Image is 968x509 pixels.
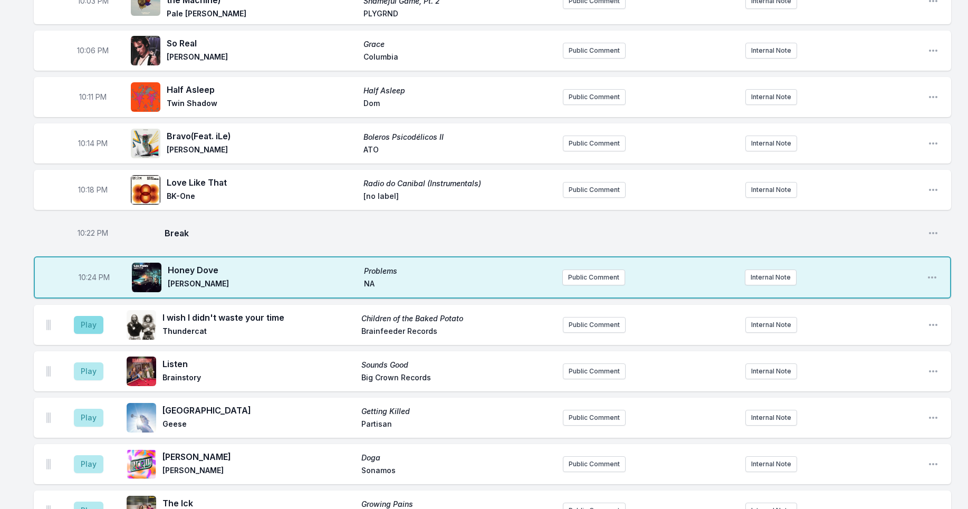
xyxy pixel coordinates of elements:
span: Listen [162,358,355,370]
button: Play [74,455,103,473]
button: Open playlist item options [927,272,937,283]
span: Partisan [361,419,554,431]
span: BK-One [167,191,357,204]
span: Timestamp [78,228,108,238]
button: Open playlist item options [928,320,938,330]
span: [no label] [363,191,554,204]
span: Radio do Canibal (Instrumentals) [363,178,554,189]
span: Timestamp [78,185,108,195]
span: Break [165,227,919,239]
img: Sounds Good [127,357,156,386]
span: PLYGRND [363,8,554,21]
span: Sounds Good [361,360,554,370]
span: Half Asleep [363,85,554,96]
img: Radio do Canibal (Instrumentals) [131,175,160,205]
button: Open playlist item options [928,412,938,423]
span: Timestamp [79,272,110,283]
span: Children of the Baked Potato [361,313,554,324]
span: Brainstory [162,372,355,385]
button: Internal Note [745,136,797,151]
img: Getting Killed [127,403,156,433]
button: Open playlist item options [928,459,938,469]
img: Drag Handle [46,366,51,377]
span: Timestamp [78,138,108,149]
img: Doga [127,449,156,479]
span: Timestamp [77,45,109,56]
img: Children of the Baked Potato [127,310,156,340]
span: I wish I didn't waste your time [162,311,355,324]
span: Honey Dove [168,264,358,276]
span: Dom [363,98,554,111]
span: [PERSON_NAME] [162,465,355,478]
span: Boleros Psicodélicos II [363,132,554,142]
button: Open playlist item options [928,228,938,238]
span: [PERSON_NAME] [167,52,357,64]
button: Public Comment [563,182,626,198]
span: Doga [361,453,554,463]
span: Columbia [363,52,554,64]
button: Play [74,409,103,427]
button: Internal Note [745,270,797,285]
span: Bravo (Feat. iLe) [167,130,357,142]
button: Internal Note [745,456,797,472]
span: Love Like That [167,176,357,189]
button: Internal Note [745,89,797,105]
button: Internal Note [745,363,797,379]
span: NA [364,278,554,291]
span: Twin Shadow [167,98,357,111]
span: [PERSON_NAME] [167,145,357,157]
img: Grace [131,36,160,65]
span: [PERSON_NAME] [162,450,355,463]
span: Brainfeeder Records [361,326,554,339]
span: ATO [363,145,554,157]
button: Public Comment [563,363,626,379]
span: Big Crown Records [361,372,554,385]
button: Open playlist item options [928,92,938,102]
span: Grace [363,39,554,50]
span: Timestamp [79,92,107,102]
button: Public Comment [563,89,626,105]
button: Public Comment [563,136,626,151]
span: Thundercat [162,326,355,339]
button: Open playlist item options [928,138,938,149]
button: Play [74,316,103,334]
button: Internal Note [745,182,797,198]
button: Open playlist item options [928,366,938,377]
button: Public Comment [563,317,626,333]
button: Play [74,362,103,380]
button: Internal Note [745,43,797,59]
button: Public Comment [563,456,626,472]
button: Public Comment [562,270,625,285]
span: Pale [PERSON_NAME] [167,8,357,21]
button: Internal Note [745,317,797,333]
img: Drag Handle [46,320,51,330]
span: Half Asleep [167,83,357,96]
span: So Real [167,37,357,50]
img: Half Asleep [131,82,160,112]
button: Public Comment [563,43,626,59]
button: Internal Note [745,410,797,426]
button: Open playlist item options [928,185,938,195]
span: [GEOGRAPHIC_DATA] [162,404,355,417]
img: Problems [132,263,161,292]
img: Drag Handle [46,412,51,423]
span: Geese [162,419,355,431]
span: Sonamos [361,465,554,478]
span: [PERSON_NAME] [168,278,358,291]
button: Public Comment [563,410,626,426]
span: Problems [364,266,554,276]
img: Drag Handle [46,459,51,469]
span: Getting Killed [361,406,554,417]
button: Open playlist item options [928,45,938,56]
img: Boleros Psicodélicos II [131,129,160,158]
